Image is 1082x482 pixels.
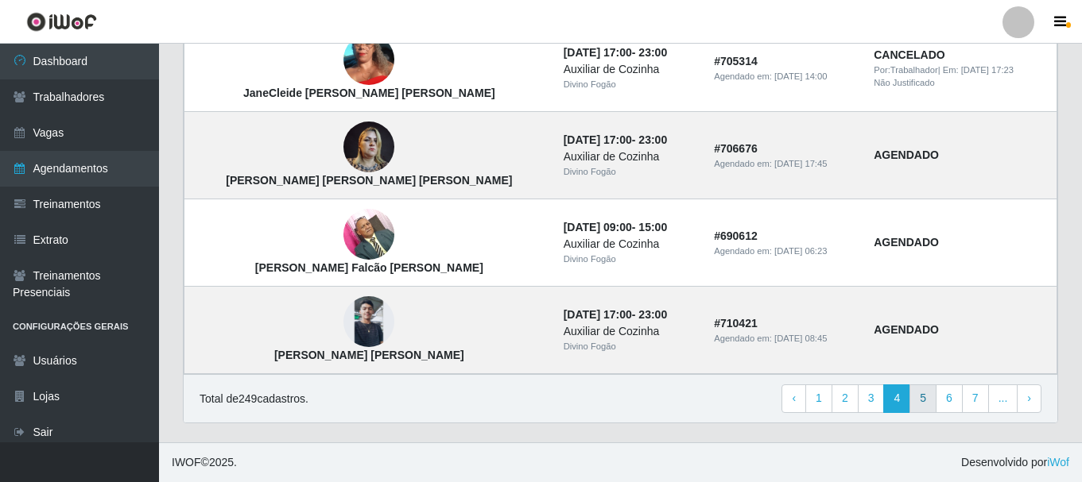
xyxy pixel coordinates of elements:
[874,48,944,61] strong: CANCELADO
[343,201,394,268] img: Averaldo da Costa Falcão Oliveira
[714,55,758,67] strong: # 705314
[874,323,939,336] strong: AGENDADO
[343,296,394,347] img: Rony Suassuna Almeida
[638,46,667,59] time: 23:00
[832,384,859,413] a: 2
[858,384,885,413] a: 3
[564,78,696,91] div: Divino Fogão
[936,384,963,413] a: 6
[961,65,1014,75] time: [DATE] 17:23
[774,159,827,168] time: [DATE] 17:45
[274,349,464,361] strong: [PERSON_NAME] [PERSON_NAME]
[961,454,1069,471] span: Desenvolvido por
[564,61,696,78] div: Auxiliar de Cozinha
[564,323,696,340] div: Auxiliar de Cozinha
[792,391,796,404] span: ‹
[564,46,632,59] time: [DATE] 17:00
[564,133,632,146] time: [DATE] 17:00
[564,221,632,233] time: [DATE] 09:00
[172,454,237,471] span: © 2025 .
[774,246,827,256] time: [DATE] 06:23
[874,64,1047,77] div: | Em:
[714,157,855,171] div: Agendado em:
[1047,456,1069,469] a: iWof
[714,317,758,330] strong: # 710421
[343,3,394,116] img: JaneCleide Gomes de Miranda
[909,384,937,413] a: 5
[1027,391,1031,404] span: ›
[26,12,97,32] img: CoreUI Logo
[343,114,394,181] img: Taciana Batista de Lima Gomes
[774,334,827,343] time: [DATE] 08:45
[564,308,632,321] time: [DATE] 17:00
[805,384,832,413] a: 1
[564,236,696,253] div: Auxiliar de Cozinha
[774,71,827,81] time: [DATE] 14:00
[638,221,667,233] time: 15:00
[564,133,667,146] strong: -
[883,384,910,413] a: 4
[255,261,483,274] strong: [PERSON_NAME] Falcão [PERSON_NAME]
[564,148,696,165] div: Auxiliar de Cozinha
[638,308,667,321] time: 23:00
[874,65,937,75] span: Por: Trabalhador
[1017,384,1041,413] a: Next
[564,308,667,321] strong: -
[564,253,696,266] div: Divino Fogão
[874,236,939,249] strong: AGENDADO
[781,384,1041,413] nav: pagination
[781,384,806,413] a: Previous
[638,133,667,146] time: 23:00
[962,384,989,413] a: 7
[172,456,201,469] span: IWOF
[714,245,855,258] div: Agendado em:
[714,229,758,242] strong: # 690612
[714,332,855,345] div: Agendado em:
[714,70,855,83] div: Agendado em:
[714,142,758,155] strong: # 706676
[564,340,696,353] div: Divino Fogão
[988,384,1018,413] a: ...
[874,76,1047,90] div: Não Justificado
[226,174,512,187] strong: [PERSON_NAME] [PERSON_NAME] [PERSON_NAME]
[564,221,667,233] strong: -
[874,148,939,161] strong: AGENDADO
[564,46,667,59] strong: -
[200,391,308,407] p: Total de 249 cadastros.
[243,87,495,99] strong: JaneCleide [PERSON_NAME] [PERSON_NAME]
[564,165,696,179] div: Divino Fogão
